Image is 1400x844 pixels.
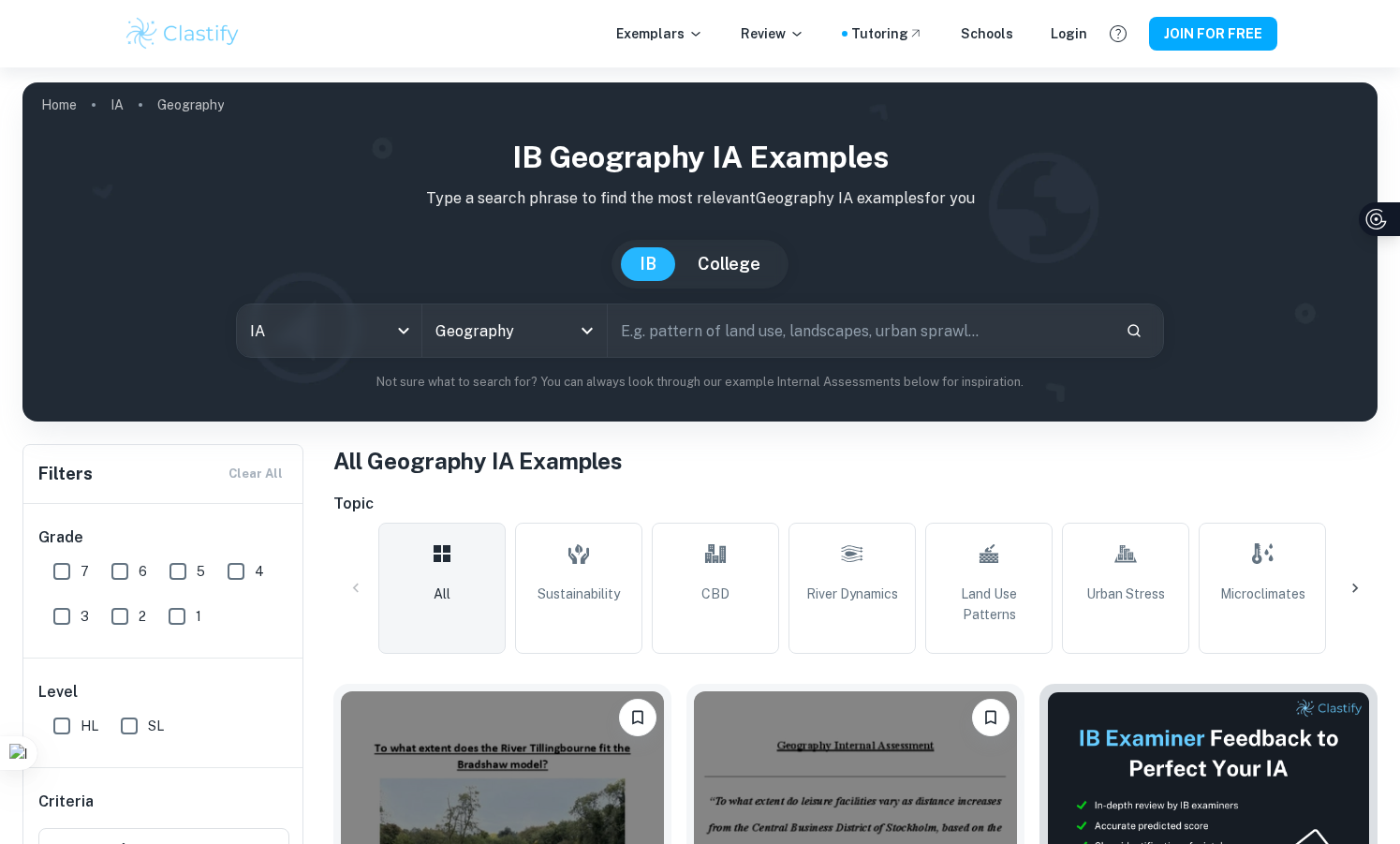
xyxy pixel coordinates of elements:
button: JOIN FOR FREE [1149,17,1277,51]
h1: IB Geography IA examples [37,135,1363,180]
span: Microclimates [1220,584,1305,604]
p: Geography [157,95,224,115]
span: CBD [701,584,729,604]
button: Please log in to bookmark exemplars [619,699,656,736]
a: Schools [961,23,1013,44]
div: IA [237,304,421,357]
a: IA [111,92,124,118]
span: 2 [139,606,146,627]
button: College [679,247,779,281]
span: 7 [81,561,89,582]
span: 4 [255,561,264,582]
h6: Level [38,681,289,703]
input: E.g. pattern of land use, landscapes, urban sprawl... [608,304,1111,357]
h6: Grade [38,526,289,549]
button: IB [621,247,675,281]
a: Home [41,92,77,118]
img: profile cover [22,82,1378,422]
p: Review [741,23,804,44]
span: All [434,584,450,604]
span: 6 [139,561,147,582]
p: Type a search phrase to find the most relevant Geography IA examples for you [37,187,1363,210]
span: River Dynamics [806,584,898,604]
span: 5 [197,561,205,582]
a: Tutoring [851,23,923,44]
span: HL [81,716,98,736]
span: Urban Stress [1086,584,1165,604]
button: Please log in to bookmark exemplars [972,699,1009,736]
a: Login [1051,23,1087,44]
p: Exemplars [616,23,703,44]
button: Help and Feedback [1102,18,1134,50]
button: Open [574,318,600,344]
h6: Criteria [38,791,94,813]
h6: Filters [38,461,93,487]
button: Search [1118,315,1150,347]
span: Land Use Patterns [934,584,1044,625]
p: Not sure what to search for? You can always look through our example Internal Assessments below f... [37,373,1363,392]
span: 3 [81,606,89,627]
span: Sustainability [538,584,620,604]
img: Clastify logo [124,15,243,52]
span: 1 [196,606,201,627]
h1: All Geography IA Examples [333,444,1378,478]
span: SL [148,716,164,736]
h6: Topic [333,493,1378,515]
